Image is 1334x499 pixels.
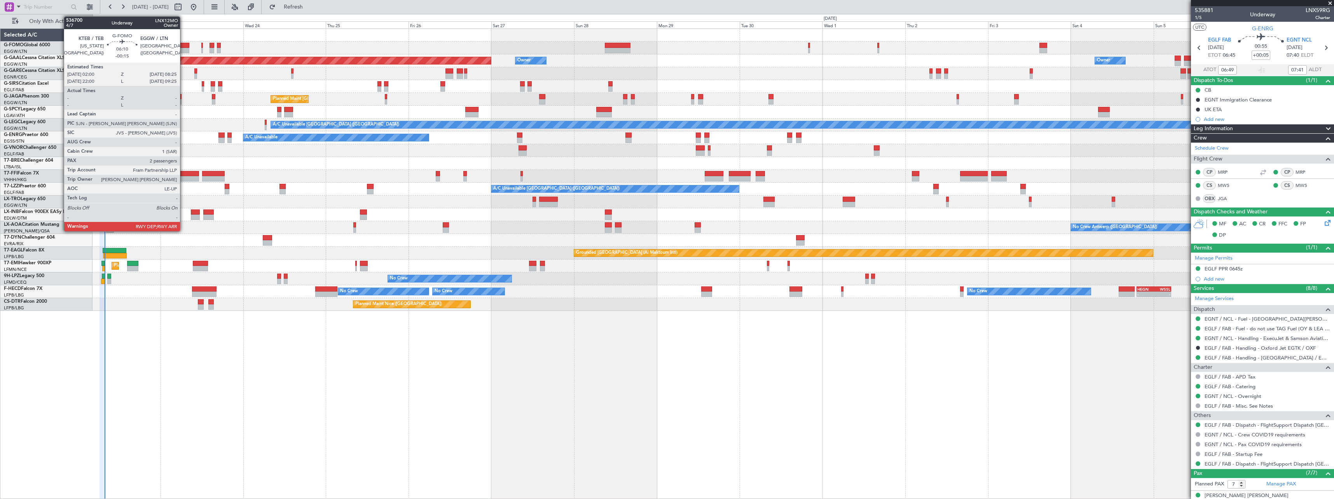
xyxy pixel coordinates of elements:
span: Dispatch To-Dos [1194,76,1233,85]
span: ELDT [1301,52,1313,59]
div: Grounded [GEOGRAPHIC_DATA] (Al Maktoum Intl) [576,247,677,259]
span: T7-EAGL [4,248,23,253]
input: Trip Number [24,1,68,13]
a: EGLF / FAB - Catering [1205,383,1255,390]
span: Refresh [277,4,310,10]
span: G-SIRS [4,81,19,86]
span: Services [1194,284,1214,293]
div: No Crew [435,286,452,297]
span: G-ENRG [4,133,22,137]
span: Charter [1194,363,1212,372]
a: T7-BREChallenger 604 [4,158,53,163]
div: WSSL [1154,287,1170,291]
div: Thu 2 [905,21,988,28]
div: Planned Maint [GEOGRAPHIC_DATA] ([GEOGRAPHIC_DATA]) [273,93,395,105]
a: EDLW/DTM [4,215,27,221]
div: Add new [1204,116,1330,122]
div: - [1137,292,1154,297]
span: G-VNOR [4,145,23,150]
span: 9H-LPZ [4,274,19,278]
span: G-SPCY [4,107,21,112]
a: Schedule Crew [1195,145,1229,152]
div: A/C Unavailable [GEOGRAPHIC_DATA] ([GEOGRAPHIC_DATA]) [493,183,620,195]
a: LFPB/LBG [4,254,24,260]
span: G-GARE [4,68,22,73]
span: LX-TRO [4,197,21,201]
span: Dispatch [1194,305,1215,314]
a: LTBA/ISL [4,164,21,170]
a: T7-LZZIPraetor 600 [4,184,46,188]
a: LFPB/LBG [4,305,24,311]
a: [PERSON_NAME]/QSA [4,228,50,234]
a: EGGW/LTN [4,126,27,131]
div: Wed 24 [243,21,326,28]
span: 06:45 [1223,52,1235,59]
span: EGLF FAB [1208,37,1231,44]
span: CR [1259,220,1266,228]
span: F-HECD [4,286,21,291]
span: Dispatch Checks and Weather [1194,208,1268,216]
div: Wed 1 [822,21,905,28]
span: (1/1) [1306,243,1317,251]
div: - [1154,292,1170,297]
span: ETOT [1208,52,1221,59]
div: Add new [1204,276,1330,282]
div: UK ETA [1205,106,1222,113]
span: Charter [1306,14,1330,21]
button: Refresh [265,1,312,13]
div: Owner [1097,55,1110,66]
a: EGGW/LTN [4,100,27,106]
a: G-JAGAPhenom 300 [4,94,49,99]
div: Sun 5 [1154,21,1236,28]
a: G-SPCYLegacy 650 [4,107,45,112]
div: CP [1203,168,1216,176]
span: FFC [1278,220,1287,228]
span: DP [1219,232,1226,239]
div: Owner [517,55,531,66]
a: EGGW/LTN [4,202,27,208]
a: T7-DYNChallenger 604 [4,235,55,240]
span: Pax [1194,469,1202,478]
span: G-FOMO [4,43,24,47]
a: VHHH/HKG [4,177,27,183]
a: EGSS/STN [4,138,24,144]
a: G-SIRSCitation Excel [4,81,49,86]
div: No Crew Antwerp ([GEOGRAPHIC_DATA]) [1073,222,1157,233]
span: Only With Activity [20,19,82,24]
a: T7-FFIFalcon 7X [4,171,39,176]
a: G-ENRGPraetor 600 [4,133,48,137]
a: G-VNORChallenger 650 [4,145,56,150]
div: Underway [1250,10,1275,19]
span: CS-DTR [4,299,21,304]
span: T7-EMI [4,261,19,265]
span: Others [1194,411,1211,420]
span: [DATE] [1208,44,1224,52]
span: 00:55 [1255,43,1267,51]
a: EGLF / FAB - Dispatch - FlightSupport Dispatch [GEOGRAPHIC_DATA] [1205,422,1330,428]
div: Tue 23 [161,21,243,28]
span: G-LEGC [4,120,21,124]
a: LX-AOACitation Mustang [4,222,59,227]
div: OBX [1203,194,1216,203]
label: Planned PAX [1195,480,1224,488]
a: LGAV/ATH [4,113,25,119]
a: Manage PAX [1266,480,1296,488]
span: (1/1) [1306,76,1317,84]
a: LFMD/CEQ [4,279,26,285]
a: T7-EAGLFalcon 8X [4,248,44,253]
a: G-GAALCessna Citation XLS+ [4,56,68,60]
div: Thu 25 [326,21,409,28]
button: Only With Activity [9,15,84,28]
span: FP [1300,220,1306,228]
span: (7/7) [1306,469,1317,477]
div: CP [1281,168,1294,176]
span: EGNT NCL [1287,37,1312,44]
div: [DATE] [824,16,837,22]
a: CS-DTRFalcon 2000 [4,299,47,304]
a: EGGW/LTN [4,49,27,54]
div: Sat 4 [1071,21,1154,28]
span: MF [1219,220,1226,228]
div: No Crew [969,286,987,297]
a: EGLF/FAB [4,190,24,195]
input: --:-- [1288,65,1307,75]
